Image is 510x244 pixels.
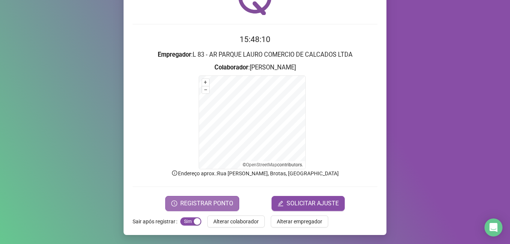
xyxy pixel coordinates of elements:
span: REGISTRAR PONTO [180,199,233,208]
label: Sair após registrar [133,215,180,227]
h3: : [PERSON_NAME] [133,63,377,72]
span: Alterar empregador [277,217,322,226]
li: © contributors. [243,162,303,167]
div: Open Intercom Messenger [484,218,502,236]
p: Endereço aprox. : Rua [PERSON_NAME], Brotas, [GEOGRAPHIC_DATA] [133,169,377,178]
button: + [202,79,209,86]
strong: Colaborador [214,64,248,71]
button: Alterar empregador [271,215,328,227]
strong: Empregador [158,51,191,58]
a: OpenStreetMap [246,162,277,167]
span: Alterar colaborador [213,217,259,226]
button: REGISTRAR PONTO [165,196,239,211]
span: edit [278,200,284,206]
span: SOLICITAR AJUSTE [287,199,339,208]
button: editSOLICITAR AJUSTE [272,196,345,211]
time: 15:48:10 [240,35,270,44]
h3: : L 83 - AR PARQUE LAURO COMERCIO DE CALCADOS LTDA [133,50,377,60]
span: clock-circle [171,200,177,206]
span: info-circle [171,170,178,176]
button: Alterar colaborador [207,215,265,227]
button: – [202,86,209,93]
